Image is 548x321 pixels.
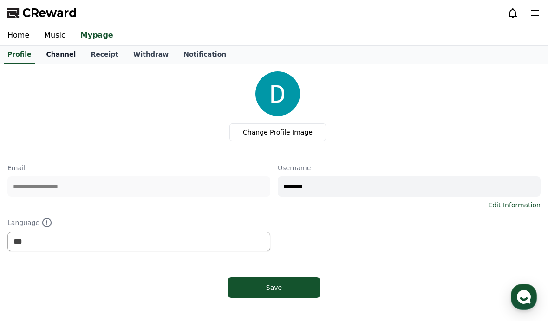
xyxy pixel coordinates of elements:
a: Music [37,26,73,45]
a: Settings [120,244,178,267]
a: Mypage [78,26,115,45]
a: Withdraw [126,46,176,64]
p: Language [7,217,270,228]
span: Home [24,258,40,265]
button: Save [228,277,320,298]
a: Receipt [83,46,126,64]
p: Username [278,163,541,173]
label: Change Profile Image [229,123,326,141]
a: Home [3,244,61,267]
span: CReward [22,6,77,20]
p: Email [7,163,270,173]
a: Notification [176,46,234,64]
span: Settings [137,258,160,265]
img: profile_image [255,71,300,116]
a: Channel [39,46,83,64]
a: Profile [4,46,35,64]
a: CReward [7,6,77,20]
a: Edit Information [488,200,541,210]
div: Save [246,283,302,292]
a: Messages [61,244,120,267]
span: Messages [77,258,104,266]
